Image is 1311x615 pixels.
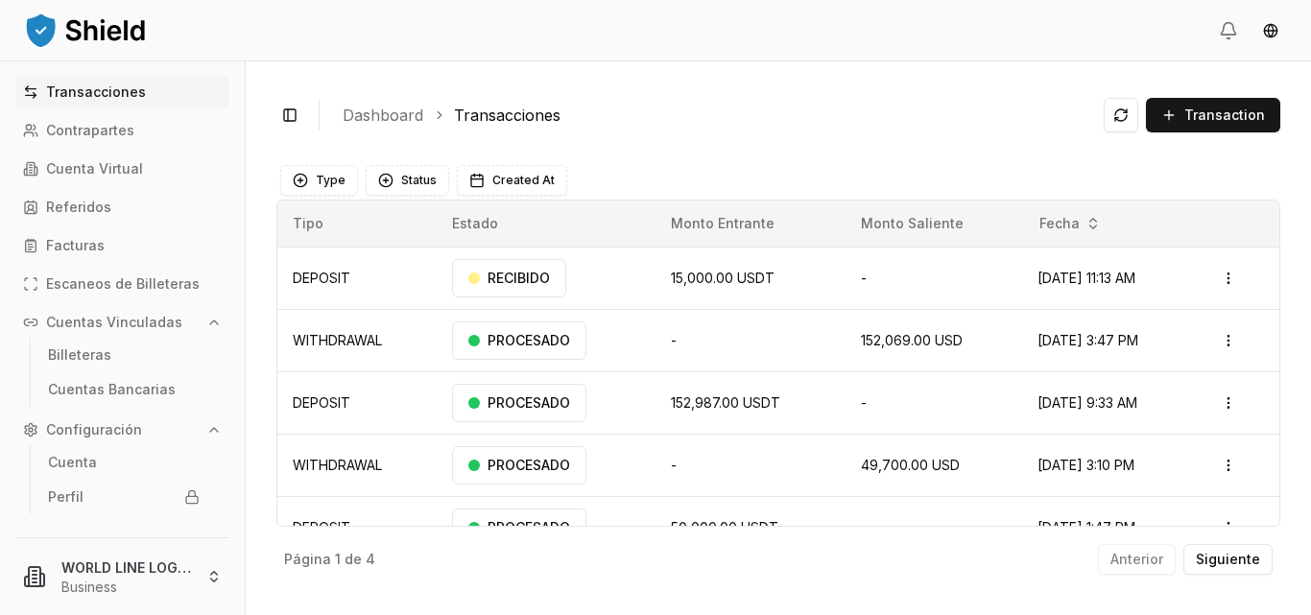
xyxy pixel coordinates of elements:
a: Transacciones [15,77,229,107]
span: - [671,332,677,348]
td: DEPOSIT [277,496,437,558]
button: Type [280,165,358,196]
div: PROCESADO [452,509,586,547]
p: Configuración [46,423,142,437]
th: Monto Entrante [655,201,846,247]
span: [DATE] 3:47 PM [1037,332,1138,348]
button: Status [366,165,449,196]
button: Fecha [1032,208,1108,239]
p: Página [284,553,331,566]
button: Transaction [1146,98,1280,132]
p: Cuentas Vinculadas [46,316,182,329]
a: Cuenta [40,447,207,478]
p: Business [61,578,191,597]
span: 152,987.00 USDT [671,394,780,411]
td: WITHDRAWAL [277,434,437,496]
p: Cuenta Virtual [46,162,143,176]
nav: breadcrumb [343,104,1088,127]
a: Escaneos de Billeteras [15,269,229,299]
span: 50,000.00 USDT [671,519,778,535]
a: Contrapartes [15,115,229,146]
img: ShieldPay Logo [23,11,148,49]
div: PROCESADO [452,446,586,485]
a: Dashboard [343,104,423,127]
span: [DATE] 11:13 AM [1037,270,1135,286]
p: Facturas [46,239,105,252]
p: Transacciones [46,85,146,99]
th: Tipo [277,201,437,247]
span: - [861,394,867,411]
a: Cuentas Bancarias [40,374,207,405]
p: Cuentas Bancarias [48,383,176,396]
a: Transacciones [454,104,560,127]
a: Referidos [15,192,229,223]
button: WORLD LINE LOGISTICS LLCBusiness [8,546,237,607]
a: Billeteras [40,340,207,370]
p: Siguiente [1196,553,1260,566]
span: - [671,457,677,473]
a: Perfil [40,482,207,512]
span: 49,700.00 USD [861,457,960,473]
span: [DATE] 3:10 PM [1037,457,1134,473]
p: Cuenta [48,456,97,469]
div: PROCESADO [452,321,586,360]
p: Contrapartes [46,124,134,137]
td: WITHDRAWAL [277,309,437,371]
td: DEPOSIT [277,247,437,309]
span: - [861,519,867,535]
div: PROCESADO [452,384,586,422]
span: - [861,270,867,286]
span: Created At [492,173,555,188]
button: Configuración [15,414,229,445]
span: 15,000.00 USDT [671,270,775,286]
button: Created At [457,165,567,196]
th: Estado [437,201,655,247]
td: DEPOSIT [277,371,437,434]
div: RECIBIDO [452,259,566,297]
p: WORLD LINE LOGISTICS LLC [61,557,191,578]
p: Billeteras [48,348,111,362]
span: [DATE] 9:33 AM [1037,394,1137,411]
p: 4 [366,553,375,566]
a: Facturas [15,230,229,261]
span: Transaction [1184,106,1265,125]
button: Siguiente [1183,544,1273,575]
p: de [345,553,362,566]
p: Perfil [48,490,83,504]
p: 1 [335,553,341,566]
p: Referidos [46,201,111,214]
span: [DATE] 1:47 PM [1037,519,1135,535]
button: Cuentas Vinculadas [15,307,229,338]
span: 152,069.00 USD [861,332,963,348]
p: Escaneos de Billeteras [46,277,200,291]
th: Monto Saliente [846,201,1022,247]
a: Cuenta Virtual [15,154,229,184]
